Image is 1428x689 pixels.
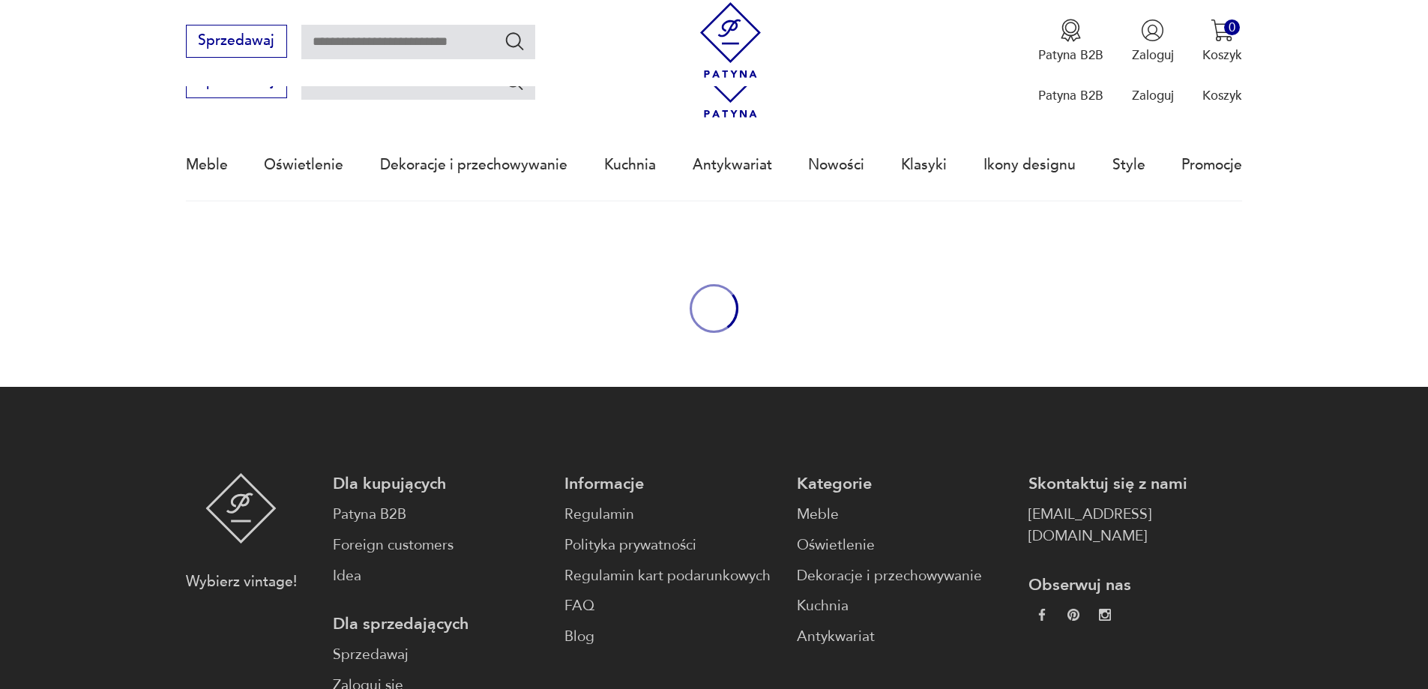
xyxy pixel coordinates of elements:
p: Dla sprzedających [333,613,546,635]
a: Patyna B2B [333,504,546,526]
a: Style [1112,130,1145,199]
a: Oświetlenie [797,535,1010,556]
a: Antykwariat [797,626,1010,648]
a: Kuchnia [797,595,1010,617]
p: Zaloguj [1132,87,1174,104]
a: Regulamin kart podarunkowych [564,565,778,587]
p: Wybierz vintage! [186,571,297,593]
button: Patyna B2B [1038,19,1103,64]
img: 37d27d81a828e637adc9f9cb2e3d3a8a.webp [1067,609,1079,621]
img: Ikona medalu [1059,19,1082,42]
a: Kuchnia [604,130,656,199]
p: Zaloguj [1132,46,1174,64]
button: Sprzedawaj [186,25,287,58]
img: da9060093f698e4c3cedc1453eec5031.webp [1036,609,1048,621]
a: Polityka prywatności [564,535,778,556]
p: Obserwuj nas [1028,574,1242,596]
a: Sprzedawaj [186,76,287,88]
img: Patyna - sklep z meblami i dekoracjami vintage [693,2,768,78]
a: Sprzedawaj [333,644,546,666]
a: Promocje [1181,130,1242,199]
p: Dla kupujących [333,473,546,495]
img: Ikonka użytkownika [1141,19,1164,42]
a: Idea [333,565,546,587]
p: Patyna B2B [1038,46,1103,64]
a: Meble [797,504,1010,526]
p: Koszyk [1202,87,1242,104]
p: Kategorie [797,473,1010,495]
a: Antykwariat [693,130,772,199]
a: Blog [564,626,778,648]
p: Skontaktuj się z nami [1028,473,1242,495]
a: Regulamin [564,504,778,526]
button: 0Koszyk [1202,19,1242,64]
a: FAQ [564,595,778,617]
img: Ikona koszyka [1211,19,1234,42]
a: Sprzedawaj [186,36,287,48]
a: [EMAIL_ADDRESS][DOMAIN_NAME] [1028,504,1242,547]
p: Patyna B2B [1038,87,1103,104]
a: Klasyki [901,130,947,199]
a: Ikona medaluPatyna B2B [1038,19,1103,64]
img: Patyna - sklep z meblami i dekoracjami vintage [205,473,277,544]
a: Nowości [808,130,864,199]
a: Ikony designu [983,130,1076,199]
a: Foreign customers [333,535,546,556]
a: Dekoracje i przechowywanie [797,565,1010,587]
button: Zaloguj [1132,19,1174,64]
button: Szukaj [504,30,525,52]
img: c2fd9cf7f39615d9d6839a72ae8e59e5.webp [1099,609,1111,621]
button: Szukaj [504,70,525,92]
p: Koszyk [1202,46,1242,64]
a: Meble [186,130,228,199]
p: Informacje [564,473,778,495]
a: Oświetlenie [264,130,343,199]
div: 0 [1224,19,1240,35]
a: Dekoracje i przechowywanie [380,130,567,199]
